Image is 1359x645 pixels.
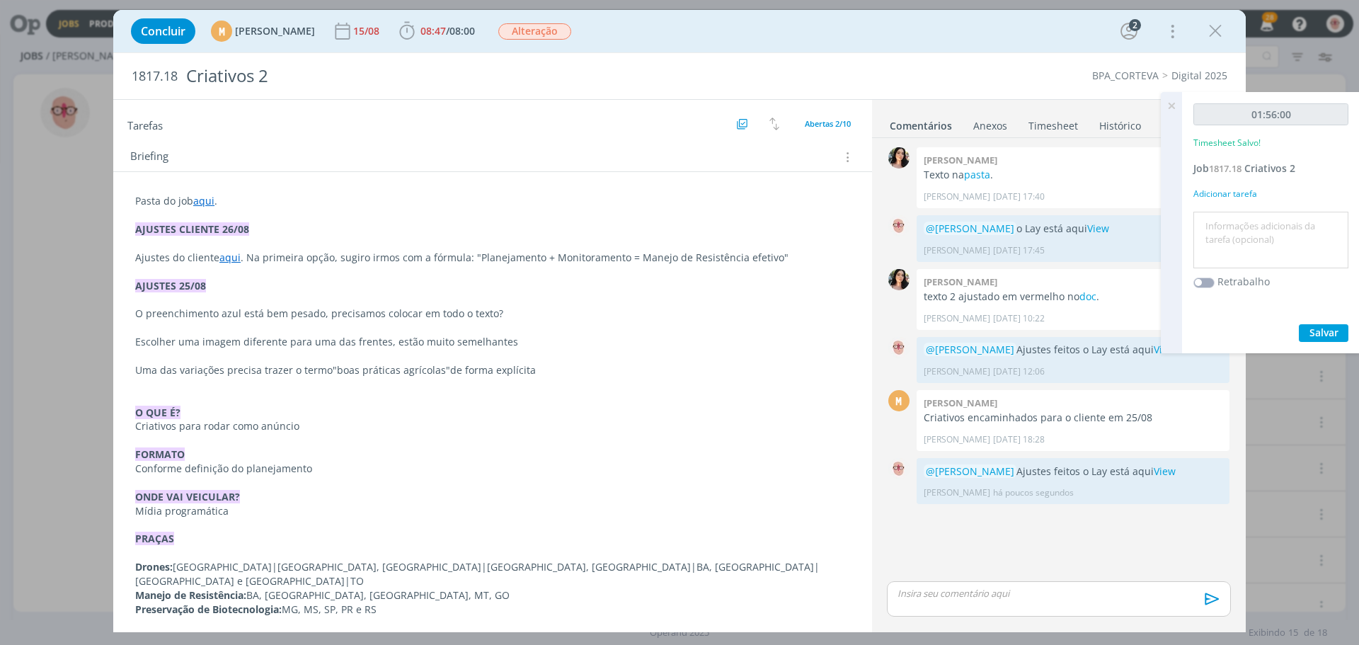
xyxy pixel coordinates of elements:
[135,490,240,503] strong: ONDE VAI VEICULAR?
[135,462,850,476] p: Conforme definição do planejamento
[127,115,163,132] span: Tarefas
[924,312,990,325] p: [PERSON_NAME]
[926,222,1014,235] span: @[PERSON_NAME]
[135,335,850,349] p: Escolher uma imagem diferente para uma das frentes, estão muito semelhantes
[1171,69,1227,82] a: Digital 2025
[219,251,241,264] a: aqui
[888,458,910,479] img: A
[924,464,1222,479] p: Ajustes feitos o Lay está aqui
[973,119,1007,133] div: Anexos
[926,464,1014,478] span: @[PERSON_NAME]
[1092,69,1159,82] a: BPA_CORTEVA
[211,21,315,42] button: M[PERSON_NAME]
[924,411,1222,425] p: Criativos encaminhados para o cliente em 25/08
[135,251,850,265] p: Ajustes do cliente . Na primeira opção, sugiro irmos com a fórmula: "Planejamento + Monitoramento...
[498,23,572,40] button: Alteração
[1154,464,1176,478] a: View
[924,486,990,499] p: [PERSON_NAME]
[993,365,1045,378] span: [DATE] 12:06
[135,603,850,617] p: MG, MS, SP, PR e RS
[769,118,779,130] img: arrow-down-up.svg
[924,244,990,257] p: [PERSON_NAME]
[141,25,185,37] span: Concluir
[135,363,850,377] p: Uma das variações precisa trazer o termo de forma explícita
[211,21,232,42] div: M
[1118,20,1140,42] button: 2
[993,244,1045,257] span: [DATE] 17:45
[924,275,997,288] b: [PERSON_NAME]
[924,396,997,409] b: [PERSON_NAME]
[889,113,953,133] a: Comentários
[1209,162,1242,175] span: 1817.18
[420,24,446,38] span: 08:47
[135,504,850,518] p: Mídia programática
[888,390,910,411] div: M
[132,69,178,84] span: 1817.18
[1087,222,1109,235] a: View
[993,433,1045,446] span: [DATE] 18:28
[1129,19,1141,31] div: 2
[924,190,990,203] p: [PERSON_NAME]
[1244,161,1295,175] span: Criativos 2
[135,588,850,603] p: BA, [GEOGRAPHIC_DATA], [GEOGRAPHIC_DATA], MT, GO
[1217,274,1270,289] label: Retrabalho
[993,486,1074,499] span: há poucos segundos
[113,10,1246,632] div: dialog
[135,560,850,588] p: [GEOGRAPHIC_DATA]|[GEOGRAPHIC_DATA], [GEOGRAPHIC_DATA]|[GEOGRAPHIC_DATA], [GEOGRAPHIC_DATA]|BA, [...
[924,222,1222,236] p: o Lay está aqui
[135,447,185,461] strong: FORMATO
[926,343,1014,356] span: @[PERSON_NAME]
[1193,188,1348,200] div: Adicionar tarefa
[1099,113,1142,133] a: Histórico
[805,118,851,129] span: Abertas 2/10
[924,154,997,166] b: [PERSON_NAME]
[135,532,174,545] strong: PRAÇAS
[235,26,315,36] span: [PERSON_NAME]
[353,26,382,36] div: 15/08
[1299,324,1348,342] button: Salvar
[135,560,173,573] strong: Drones:
[924,365,990,378] p: [PERSON_NAME]
[1079,290,1096,303] a: doc
[1028,113,1079,133] a: Timesheet
[924,168,1222,182] p: Texto na .
[180,59,765,93] div: Criativos 2
[449,24,475,38] span: 08:00
[888,337,910,358] img: A
[135,588,246,602] strong: Manejo de Resistência:
[135,279,206,292] strong: AJUSTES 25/08
[135,194,850,208] p: Pasta do job .
[130,148,168,166] span: Briefing
[333,363,450,377] span: "boas práticas agrícolas"
[924,343,1222,357] p: Ajustes feitos o Lay está aqui
[888,215,910,236] img: A
[1309,326,1338,339] span: Salvar
[135,419,850,433] p: Criativos para rodar como anúncio
[131,18,195,44] button: Concluir
[135,603,282,616] strong: Preservação de Biotecnologia:
[135,222,249,236] strong: AJUSTES CLIENTE 26/08
[1154,343,1176,356] a: View
[446,24,449,38] span: /
[135,406,180,419] strong: O QUE É?
[498,23,571,40] span: Alteração
[993,312,1045,325] span: [DATE] 10:22
[396,20,478,42] button: 08:47/08:00
[135,307,850,321] p: O preenchimento azul está bem pesado, precisamos colocar em todo o texto?
[193,194,214,207] a: aqui
[964,168,990,181] a: pasta
[888,269,910,290] img: T
[924,290,1222,304] p: texto 2 ajustado em vermelho no .
[924,433,990,446] p: [PERSON_NAME]
[993,190,1045,203] span: [DATE] 17:40
[1193,137,1261,149] p: Timesheet Salvo!
[888,147,910,169] img: T
[1193,161,1295,175] a: Job1817.18Criativos 2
